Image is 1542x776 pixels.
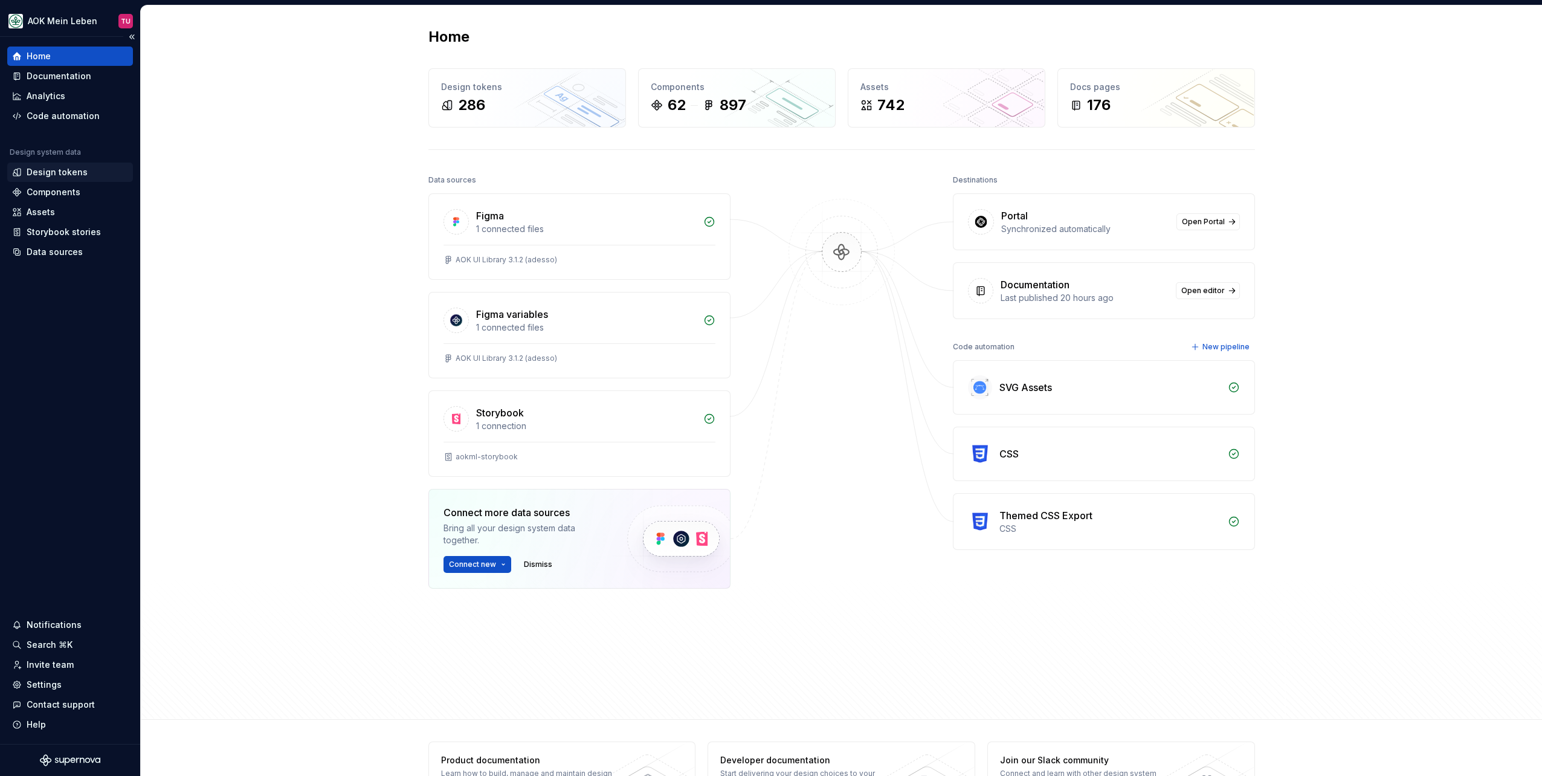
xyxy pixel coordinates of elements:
button: New pipeline [1187,338,1255,355]
span: Open Portal [1182,217,1225,227]
div: Assets [860,81,1033,93]
div: AOK UI Library 3.1.2 (adesso) [456,255,557,265]
div: Connect more data sources [444,505,607,520]
div: Design tokens [27,166,88,178]
button: Dismiss [518,556,558,573]
div: Documentation [27,70,91,82]
svg: Supernova Logo [40,754,100,766]
button: AOK Mein LebenTU [2,8,138,34]
a: Design tokens286 [428,68,626,128]
div: Portal [1001,209,1028,223]
button: Contact support [7,695,133,714]
div: 176 [1087,95,1111,115]
h2: Home [428,27,469,47]
a: Docs pages176 [1057,68,1255,128]
div: Product documentation [441,754,617,766]
div: Settings [27,679,62,691]
div: CSS [999,523,1221,535]
button: Connect new [444,556,511,573]
div: Components [27,186,80,198]
div: Last published 20 hours ago [1001,292,1169,304]
a: Assets [7,202,133,222]
div: aokml-storybook [456,452,518,462]
div: Synchronized automatically [1001,223,1169,235]
a: Open editor [1176,282,1240,299]
a: Settings [7,675,133,694]
div: Data sources [428,172,476,189]
div: Figma variables [476,307,548,322]
img: df5db9ef-aba0-4771-bf51-9763b7497661.png [8,14,23,28]
div: Documentation [1001,277,1069,292]
a: Storybook stories [7,222,133,242]
div: Assets [27,206,55,218]
a: Code automation [7,106,133,126]
div: Docs pages [1070,81,1242,93]
div: Code automation [27,110,100,122]
a: Assets742 [848,68,1045,128]
div: AOK Mein Leben [28,15,97,27]
div: CSS [999,447,1019,461]
span: Connect new [449,560,496,569]
div: Themed CSS Export [999,508,1092,523]
div: Data sources [27,246,83,258]
a: Data sources [7,242,133,262]
span: Open editor [1181,286,1225,296]
a: Figma1 connected filesAOK UI Library 3.1.2 (adesso) [428,193,731,280]
div: Invite team [27,659,74,671]
div: Design system data [10,147,81,157]
span: Dismiss [524,560,552,569]
div: 1 connected files [476,223,696,235]
a: Design tokens [7,163,133,182]
span: New pipeline [1202,342,1250,352]
div: Join our Slack community [1000,754,1176,766]
div: Bring all your design system data together. [444,522,607,546]
a: Components [7,183,133,202]
a: Components62897 [638,68,836,128]
button: Collapse sidebar [123,28,140,45]
div: Notifications [27,619,82,631]
a: Analytics [7,86,133,106]
div: Design tokens [441,81,613,93]
a: Documentation [7,66,133,86]
button: Help [7,715,133,734]
button: Search ⌘K [7,635,133,655]
button: Notifications [7,615,133,635]
div: Search ⌘K [27,639,73,651]
div: SVG Assets [999,380,1052,395]
div: Code automation [953,338,1015,355]
div: Storybook stories [27,226,101,238]
a: Storybook1 connectionaokml-storybook [428,390,731,477]
div: Contact support [27,699,95,711]
div: AOK UI Library 3.1.2 (adesso) [456,354,557,363]
div: Destinations [953,172,998,189]
a: Open Portal [1176,213,1240,230]
div: Components [651,81,823,93]
div: 742 [877,95,905,115]
div: 1 connected files [476,322,696,334]
div: Analytics [27,90,65,102]
div: 1 connection [476,420,696,432]
div: TU [121,16,131,26]
div: 62 [668,95,686,115]
div: Developer documentation [720,754,896,766]
div: Help [27,719,46,731]
a: Home [7,47,133,66]
div: 286 [458,95,485,115]
a: Figma variables1 connected filesAOK UI Library 3.1.2 (adesso) [428,292,731,378]
a: Invite team [7,655,133,674]
div: 897 [720,95,746,115]
div: Figma [476,209,504,223]
div: Home [27,50,51,62]
div: Storybook [476,406,524,420]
